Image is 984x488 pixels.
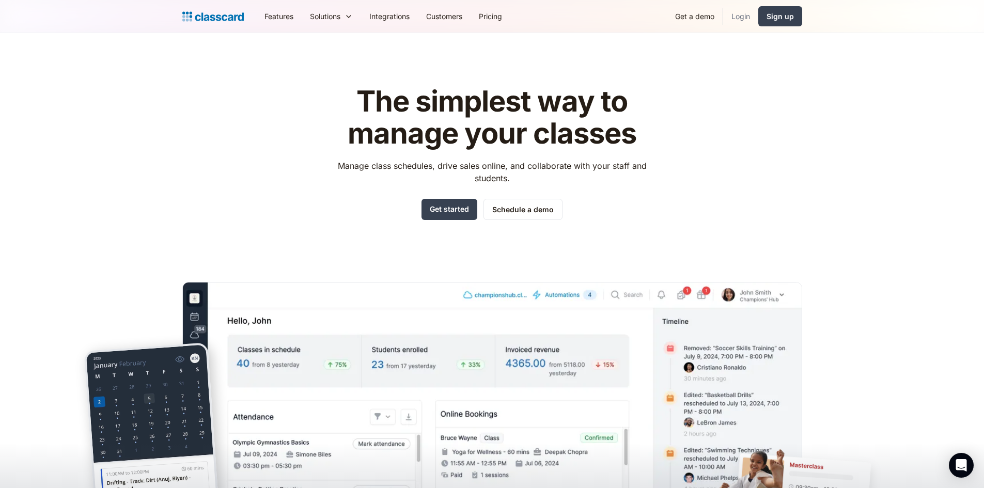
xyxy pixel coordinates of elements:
a: Get a demo [667,5,723,28]
a: Customers [418,5,471,28]
a: Schedule a demo [483,199,563,220]
a: Get started [421,199,477,220]
a: Logo [182,9,244,24]
a: Login [723,5,758,28]
p: Manage class schedules, drive sales online, and collaborate with your staff and students. [328,160,656,184]
a: Features [256,5,302,28]
div: Sign up [767,11,794,22]
a: Sign up [758,6,802,26]
h1: The simplest way to manage your classes [328,86,656,149]
div: Open Intercom Messenger [949,453,974,478]
div: Solutions [310,11,340,22]
div: Solutions [302,5,361,28]
a: Integrations [361,5,418,28]
a: Pricing [471,5,510,28]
